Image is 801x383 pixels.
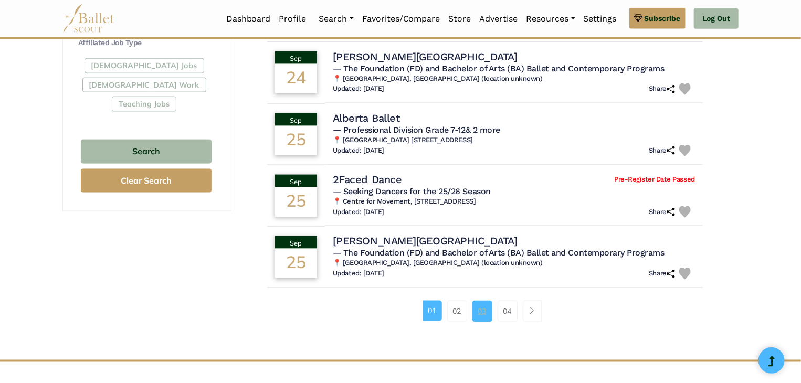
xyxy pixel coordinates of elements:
h6: Share [649,84,675,93]
h6: Share [649,269,675,278]
a: 04 [498,301,518,322]
span: Subscribe [645,13,681,24]
h4: Alberta Ballet [333,111,399,125]
div: Sep [275,113,317,126]
span: — The Foundation (FD) and Bachelor of Arts (BA) Ballet and Contemporary Programs [333,63,665,73]
a: Favorites/Compare [358,8,445,30]
div: 24 [275,64,317,93]
img: gem.svg [634,13,642,24]
h6: Updated: [DATE] [333,84,384,93]
span: Pre-Register Date Passed [614,175,694,184]
h6: Share [649,146,675,155]
div: 25 [275,249,317,278]
a: 01 [423,301,442,321]
a: 03 [472,301,492,322]
div: Sep [275,175,317,187]
a: Log Out [694,8,739,29]
nav: Page navigation example [423,301,547,322]
div: 25 [275,187,317,217]
h6: 📍 Centre for Movement, [STREET_ADDRESS] [333,197,695,206]
a: Subscribe [629,8,686,29]
a: Settings [579,8,621,30]
a: Store [445,8,476,30]
a: & 2 more [466,125,500,135]
span: — The Foundation (FD) and Bachelor of Arts (BA) Ballet and Contemporary Programs [333,248,665,258]
div: Sep [275,236,317,249]
h6: 📍 [GEOGRAPHIC_DATA], [GEOGRAPHIC_DATA] (location unknown) [333,259,695,268]
span: — Seeking Dancers for the 25/26 Season [333,186,491,196]
a: Profile [275,8,311,30]
a: Search [315,8,358,30]
a: 02 [447,301,467,322]
span: — Professional Division Grade 7-12 [333,125,500,135]
h6: Updated: [DATE] [333,269,384,278]
button: Clear Search [81,169,212,193]
h4: [PERSON_NAME][GEOGRAPHIC_DATA] [333,50,518,63]
a: Resources [522,8,579,30]
h6: Updated: [DATE] [333,208,384,217]
button: Search [81,140,212,164]
a: Advertise [476,8,522,30]
div: 25 [275,126,317,155]
h6: 📍 [GEOGRAPHIC_DATA], [GEOGRAPHIC_DATA] (location unknown) [333,75,695,83]
h4: Affiliated Job Type [78,38,214,48]
h4: [PERSON_NAME][GEOGRAPHIC_DATA] [333,234,518,248]
h6: Updated: [DATE] [333,146,384,155]
h4: 2Faced Dance [333,173,402,186]
div: Sep [275,51,317,64]
h6: 📍 [GEOGRAPHIC_DATA] [STREET_ADDRESS] [333,136,695,145]
h6: Share [649,208,675,217]
a: Dashboard [222,8,275,30]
